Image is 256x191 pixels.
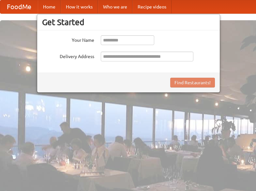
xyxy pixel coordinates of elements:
[0,0,38,13] a: FoodMe
[42,35,94,43] label: Your Name
[132,0,172,13] a: Recipe videos
[42,52,94,60] label: Delivery Address
[98,0,132,13] a: Who we are
[38,0,61,13] a: Home
[170,78,215,88] button: Find Restaurants!
[61,0,98,13] a: How it works
[42,17,215,27] h3: Get Started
